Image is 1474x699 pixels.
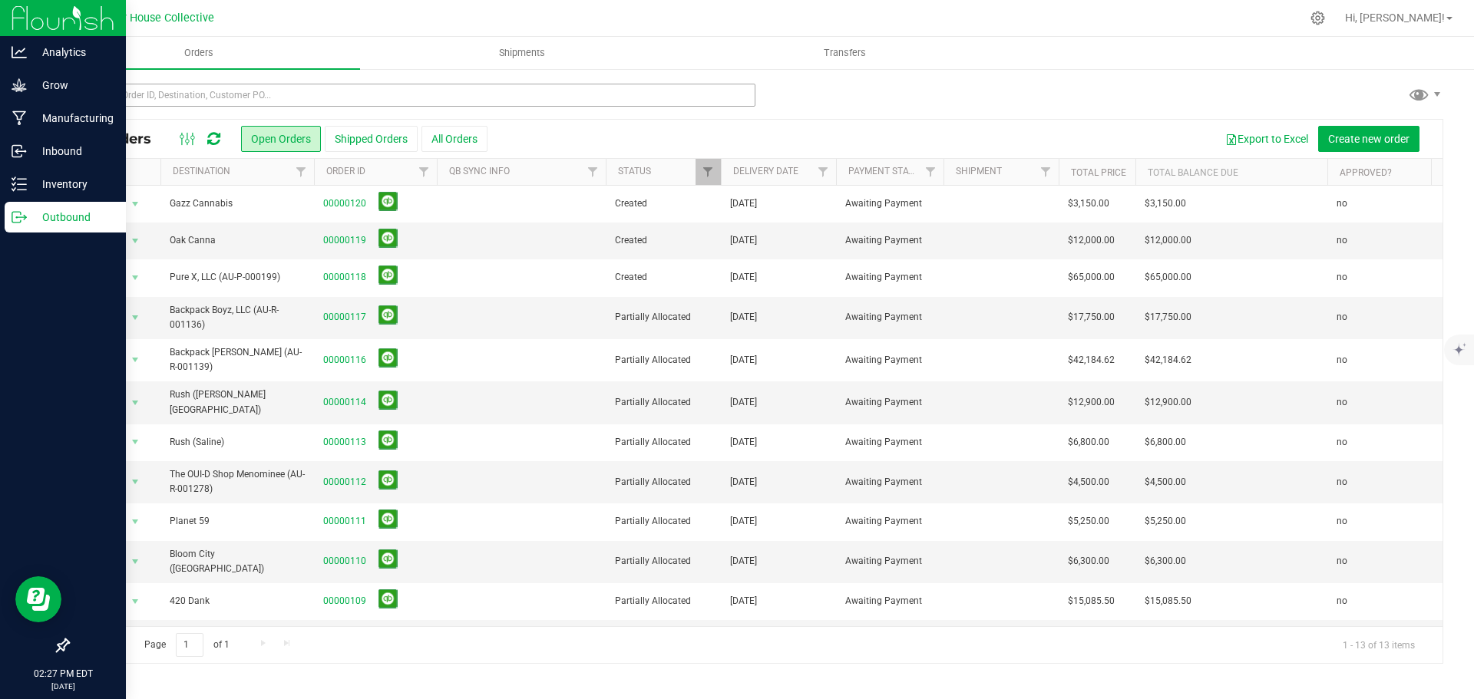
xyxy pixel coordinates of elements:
[323,435,366,450] a: 00000113
[12,209,27,225] inline-svg: Outbound
[126,471,145,493] span: select
[126,591,145,612] span: select
[1308,11,1327,25] div: Manage settings
[1068,475,1109,490] span: $4,500.00
[730,310,757,325] span: [DATE]
[848,166,925,176] a: Payment Status
[1337,310,1347,325] span: no
[1337,514,1347,529] span: no
[1337,395,1347,410] span: no
[7,681,119,692] p: [DATE]
[1337,270,1347,285] span: no
[323,310,366,325] a: 00000117
[1068,196,1109,211] span: $3,150.00
[1068,594,1115,608] span: $15,085.50
[730,475,757,490] span: [DATE]
[733,166,798,176] a: Delivery Date
[683,37,1006,69] a: Transfers
[126,267,145,289] span: select
[1337,594,1347,608] span: no
[326,166,365,176] a: Order ID
[1068,395,1115,410] span: $12,900.00
[1337,233,1347,248] span: no
[730,514,757,529] span: [DATE]
[12,110,27,126] inline-svg: Manufacturing
[1340,167,1392,178] a: Approved?
[170,233,305,248] span: Oak Canna
[37,37,360,69] a: Orders
[730,270,757,285] span: [DATE]
[811,159,836,185] a: Filter
[126,511,145,532] span: select
[845,233,934,248] span: Awaiting Payment
[1033,159,1059,185] a: Filter
[1145,554,1186,569] span: $6,300.00
[1145,594,1191,608] span: $15,085.50
[803,46,887,60] span: Transfers
[170,303,305,332] span: Backpack Boyz, LLC (AU-R-001136)
[12,77,27,93] inline-svg: Grow
[845,514,934,529] span: Awaiting Payment
[1337,475,1347,490] span: no
[289,159,314,185] a: Filter
[126,193,145,215] span: select
[845,435,934,450] span: Awaiting Payment
[27,142,119,160] p: Inbound
[126,307,145,328] span: select
[68,84,755,107] input: Search Order ID, Destination, Customer PO...
[323,196,366,211] a: 00000120
[126,551,145,572] span: select
[615,435,712,450] span: Partially Allocated
[845,395,934,410] span: Awaiting Payment
[1215,126,1318,152] button: Export to Excel
[170,345,305,374] span: Backpack [PERSON_NAME] (AU-R-001139)
[164,46,234,60] span: Orders
[730,353,757,368] span: [DATE]
[1318,126,1419,152] button: Create new order
[170,435,305,450] span: Rush (Saline)
[956,166,1002,176] a: Shipment
[1337,554,1347,569] span: no
[615,395,712,410] span: Partially Allocated
[170,270,305,285] span: Pure X, LLC (AU-P-000199)
[1068,514,1109,529] span: $5,250.00
[615,353,712,368] span: Partially Allocated
[323,270,366,285] a: 00000118
[615,554,712,569] span: Partially Allocated
[126,230,145,252] span: select
[1145,270,1191,285] span: $65,000.00
[1135,159,1327,186] th: Total Balance Due
[1145,310,1191,325] span: $17,750.00
[27,109,119,127] p: Manufacturing
[845,475,934,490] span: Awaiting Payment
[615,514,712,529] span: Partially Allocated
[176,633,203,657] input: 1
[449,166,510,176] a: QB Sync Info
[323,554,366,569] a: 00000110
[323,233,366,248] a: 00000119
[730,554,757,569] span: [DATE]
[845,310,934,325] span: Awaiting Payment
[730,594,757,608] span: [DATE]
[618,166,651,176] a: Status
[411,159,437,185] a: Filter
[12,143,27,159] inline-svg: Inbound
[131,633,242,657] span: Page of 1
[1337,353,1347,368] span: no
[325,126,418,152] button: Shipped Orders
[323,594,366,608] a: 00000109
[170,196,305,211] span: Gazz Cannabis
[15,576,61,622] iframe: Resource center
[170,387,305,417] span: Rush ([PERSON_NAME][GEOGRAPHIC_DATA])
[615,233,712,248] span: Created
[1345,12,1445,24] span: Hi, [PERSON_NAME]!
[12,176,27,192] inline-svg: Inventory
[27,76,119,94] p: Grow
[323,395,366,410] a: 00000114
[1145,475,1186,490] span: $4,500.00
[1068,233,1115,248] span: $12,000.00
[100,12,214,25] span: Arbor House Collective
[615,196,712,211] span: Created
[323,475,366,490] a: 00000112
[918,159,944,185] a: Filter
